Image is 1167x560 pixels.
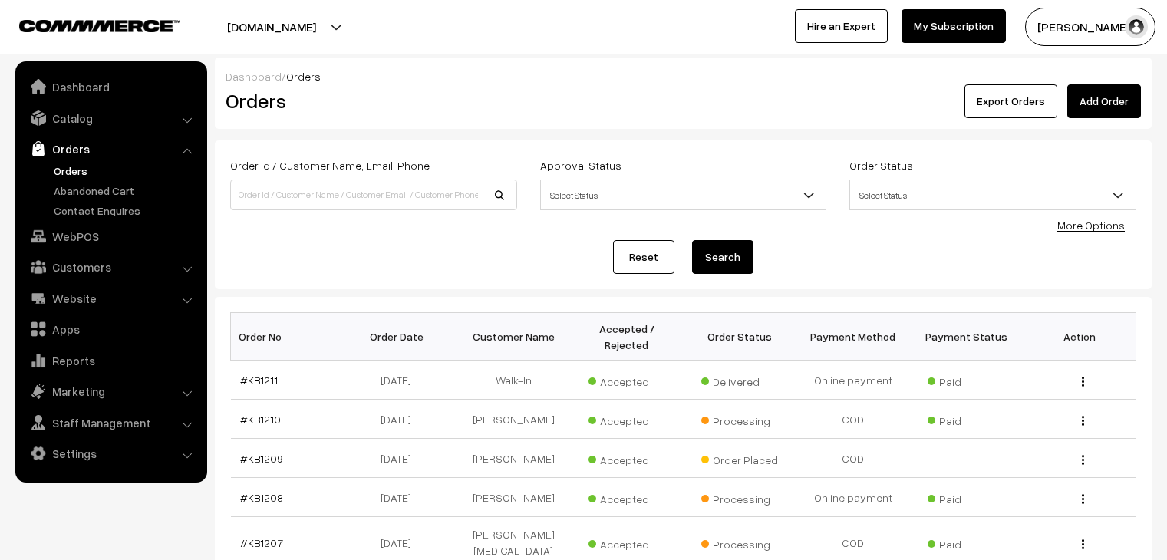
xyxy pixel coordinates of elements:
a: Marketing [19,377,202,405]
span: Paid [928,370,1004,390]
a: Orders [50,163,202,179]
td: COD [796,400,910,439]
a: Catalog [19,104,202,132]
a: Reset [613,240,674,274]
span: Processing [701,487,778,507]
div: / [226,68,1141,84]
span: Accepted [588,370,665,390]
td: [DATE] [344,361,457,400]
th: Order Status [684,313,797,361]
img: Menu [1082,494,1084,504]
a: Customers [19,253,202,281]
td: Walk-In [457,361,571,400]
a: COMMMERCE [19,15,153,34]
a: Settings [19,440,202,467]
a: Website [19,285,202,312]
a: My Subscription [902,9,1006,43]
th: Action [1023,313,1136,361]
td: [PERSON_NAME] [457,439,571,478]
th: Payment Method [796,313,910,361]
span: Accepted [588,487,665,507]
span: Accepted [588,448,665,468]
h2: Orders [226,89,516,113]
a: Orders [19,135,202,163]
img: Menu [1082,539,1084,549]
button: Export Orders [964,84,1057,118]
a: #KB1210 [240,413,281,426]
a: #KB1211 [240,374,278,387]
span: Select Status [540,180,827,210]
td: [DATE] [344,400,457,439]
a: More Options [1057,219,1125,232]
th: Payment Status [910,313,1024,361]
th: Order No [231,313,344,361]
td: - [910,439,1024,478]
label: Order Id / Customer Name, Email, Phone [230,157,430,173]
a: Hire an Expert [795,9,888,43]
a: Abandoned Cart [50,183,202,199]
td: Online payment [796,478,910,517]
a: #KB1207 [240,536,283,549]
img: user [1125,15,1148,38]
td: [DATE] [344,478,457,517]
span: Select Status [849,180,1136,210]
th: Customer Name [457,313,571,361]
td: [DATE] [344,439,457,478]
img: Menu [1082,416,1084,426]
a: WebPOS [19,222,202,250]
a: Staff Management [19,409,202,436]
td: [PERSON_NAME] [457,478,571,517]
span: Delivered [701,370,778,390]
th: Accepted / Rejected [570,313,684,361]
a: #KB1208 [240,491,283,504]
a: Contact Enquires [50,203,202,219]
span: Accepted [588,532,665,552]
button: [PERSON_NAME]… [1025,8,1155,46]
span: Paid [928,487,1004,507]
img: COMMMERCE [19,20,180,31]
td: COD [796,439,910,478]
a: Apps [19,315,202,343]
button: Search [692,240,753,274]
span: Accepted [588,409,665,429]
span: Select Status [541,182,826,209]
a: #KB1209 [240,452,283,465]
a: Reports [19,347,202,374]
span: Processing [701,409,778,429]
th: Order Date [344,313,457,361]
a: Dashboard [19,73,202,100]
input: Order Id / Customer Name / Customer Email / Customer Phone [230,180,517,210]
label: Approval Status [540,157,621,173]
td: Online payment [796,361,910,400]
span: Order Placed [701,448,778,468]
td: [PERSON_NAME] [457,400,571,439]
a: Dashboard [226,70,282,83]
a: Add Order [1067,84,1141,118]
label: Order Status [849,157,913,173]
span: Paid [928,409,1004,429]
img: Menu [1082,455,1084,465]
span: Select Status [850,182,1136,209]
span: Orders [286,70,321,83]
span: Paid [928,532,1004,552]
img: Menu [1082,377,1084,387]
span: Processing [701,532,778,552]
button: [DOMAIN_NAME] [173,8,370,46]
